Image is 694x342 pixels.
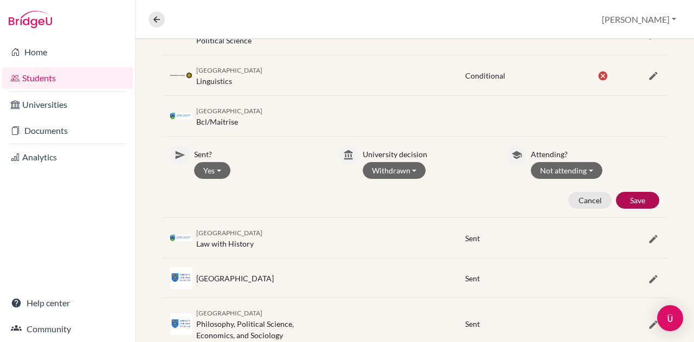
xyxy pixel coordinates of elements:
img: ie_tcd_3wam82nr.jpeg [170,267,192,289]
span: [GEOGRAPHIC_DATA] [196,229,262,237]
div: Philosophy, Political Science, Economics, and Sociology [196,307,323,341]
span: Not sent [465,30,494,40]
a: Help center [2,292,133,314]
a: Community [2,318,133,340]
div: Law with History [196,227,262,249]
div: Bcl/Maitrise [196,105,262,127]
img: Bridge-U [9,11,52,28]
a: Documents [2,120,133,141]
span: Sent [465,319,480,328]
img: ie_ucd_11chb4vc.jpeg [170,113,192,119]
button: [PERSON_NAME] [597,9,681,30]
span: [GEOGRAPHIC_DATA] [196,66,262,74]
button: Withdrawn [363,162,426,179]
p: Attending? [531,145,659,160]
img: ie_tcd_3wam82nr.jpeg [170,313,192,335]
button: Not attending [531,162,602,179]
button: Save [616,192,659,209]
a: Home [2,41,133,63]
img: nl_uu_t_tynu22.png [170,72,192,80]
span: [GEOGRAPHIC_DATA] [196,107,262,115]
a: Analytics [2,146,133,168]
span: Conditional [465,71,505,80]
button: Yes [194,162,230,179]
img: ie_ucd_11chb4vc.jpeg [170,235,192,241]
span: [GEOGRAPHIC_DATA] [196,309,262,317]
span: Sent [465,274,480,283]
a: Students [2,67,133,89]
a: Universities [2,94,133,115]
div: Linguistics [196,64,262,87]
div: Open Intercom Messenger [657,305,683,331]
p: University decision [363,145,491,160]
div: [GEOGRAPHIC_DATA] [196,273,274,284]
p: Sent? [194,145,323,160]
button: Cancel [568,192,612,209]
span: Sent [465,234,480,243]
